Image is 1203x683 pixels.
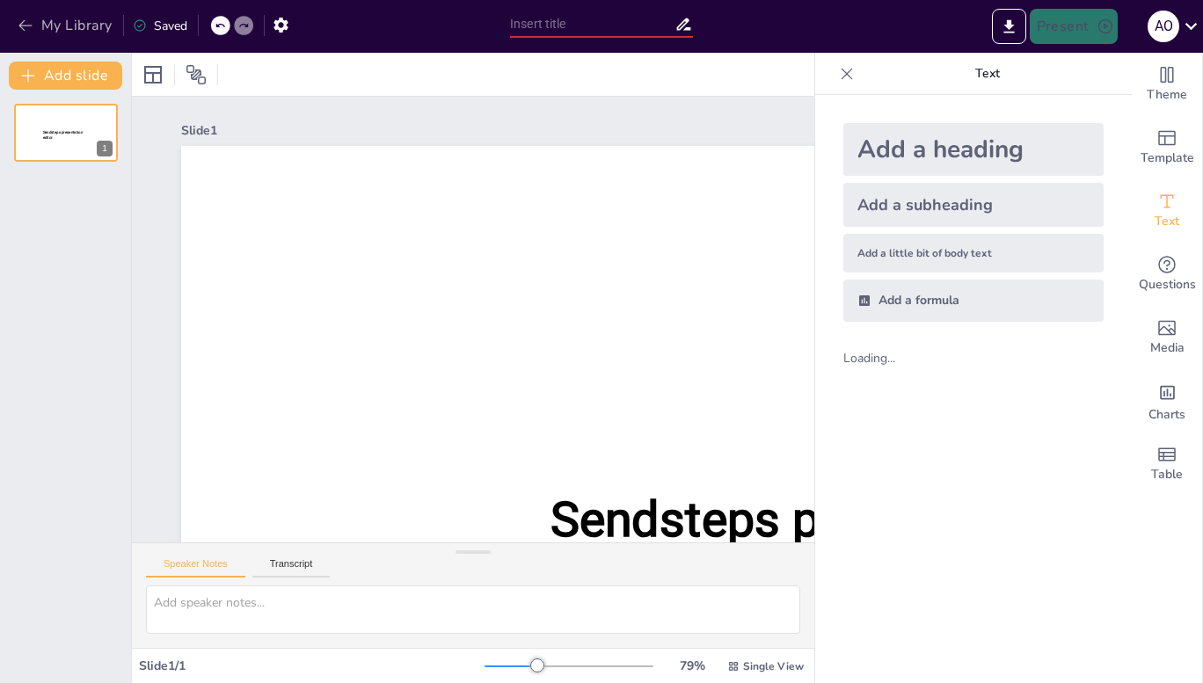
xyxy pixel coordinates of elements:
[139,61,167,89] div: Layout
[1132,369,1202,432] div: Add charts and graphs
[1151,465,1183,484] span: Table
[146,558,245,578] button: Speaker Notes
[1148,405,1185,425] span: Charts
[186,64,207,85] span: Position
[97,141,113,156] div: 1
[1132,116,1202,179] div: Add ready made slides
[510,11,674,37] input: Insert title
[1139,275,1196,294] span: Questions
[252,558,331,578] button: Transcript
[550,490,1065,615] span: Sendsteps presentation editor
[133,18,187,34] div: Saved
[1132,432,1202,496] div: Add a table
[14,104,118,162] div: 1
[1155,212,1179,231] span: Text
[1147,85,1187,105] span: Theme
[843,123,1104,176] div: Add a heading
[843,183,1104,227] div: Add a subheading
[9,62,122,90] button: Add slide
[1030,9,1118,44] button: Present
[843,234,1104,272] div: Add a little bit of body text
[843,280,1104,322] div: Add a formula
[139,658,485,674] div: Slide 1 / 1
[1132,243,1202,306] div: Get real-time input from your audience
[1150,338,1185,358] span: Media
[1132,179,1202,243] div: Add text boxes
[1132,306,1202,369] div: Add images, graphics, shapes or video
[992,9,1026,44] button: Export to PowerPoint
[1148,11,1179,42] div: A O
[1141,149,1194,168] span: Template
[671,658,713,674] div: 79 %
[1132,53,1202,116] div: Change the overall theme
[1148,9,1179,44] button: A O
[43,130,83,140] span: Sendsteps presentation editor
[861,53,1114,95] p: Text
[13,11,120,40] button: My Library
[843,350,925,367] div: Loading...
[743,659,804,673] span: Single View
